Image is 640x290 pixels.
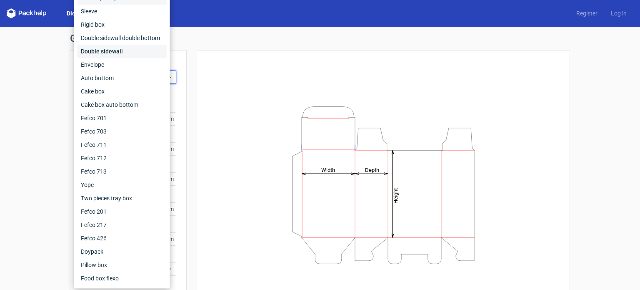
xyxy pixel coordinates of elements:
div: Fefco 217 [77,218,167,232]
tspan: Depth [365,166,379,173]
h1: Generate new dieline [70,33,570,43]
a: Dielines [60,9,95,18]
div: Cake box auto bottom [77,98,167,111]
div: Food box flexo [77,272,167,285]
div: Rigid box [77,18,167,31]
div: Double sidewall double bottom [77,31,167,45]
a: Log in [604,9,633,18]
tspan: Height [392,188,399,203]
div: Fefco 426 [77,232,167,245]
div: Fefco 712 [77,151,167,165]
div: Cake box [77,85,167,98]
div: Sleeve [77,5,167,18]
tspan: Width [321,166,335,173]
div: Pillow box [77,258,167,272]
div: Two pieces tray box [77,192,167,205]
div: Fefco 701 [77,111,167,125]
div: Double sidewall [77,45,167,58]
div: Fefco 713 [77,165,167,178]
div: Yope [77,178,167,192]
div: Doypack [77,245,167,258]
div: Auto bottom [77,71,167,85]
div: Envelope [77,58,167,71]
div: Fefco 703 [77,125,167,138]
div: Fefco 711 [77,138,167,151]
div: Fefco 201 [77,205,167,218]
a: Register [570,9,604,18]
